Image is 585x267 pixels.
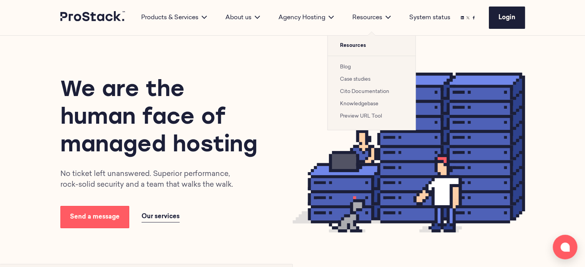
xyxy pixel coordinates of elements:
a: System status [409,13,450,22]
a: Our services [142,211,180,222]
a: Login [489,7,525,29]
a: Blog [340,65,351,70]
div: Resources [343,13,400,22]
a: Preview URL Tool [340,114,382,119]
a: Knowledgebase [340,101,378,106]
div: Products & Services [132,13,216,22]
a: Prostack logo [60,11,126,24]
a: Cito Documentation [340,89,389,94]
span: Send a message [70,214,120,220]
a: Case studies [340,77,370,82]
div: Agency Hosting [269,13,343,22]
a: Send a message [60,206,129,228]
p: No ticket left unanswered. Superior performance, rock-solid security and a team that walks the walk. [60,169,245,191]
span: Login [498,15,515,21]
h1: We are the human face of managed hosting [60,77,265,160]
span: Resources [328,36,415,56]
span: Our services [142,214,180,220]
button: Open chat window [553,235,577,259]
div: About us [216,13,269,22]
